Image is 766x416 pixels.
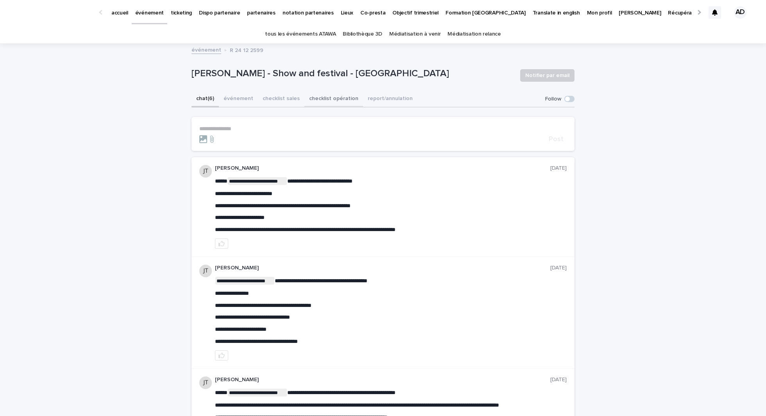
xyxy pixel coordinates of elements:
[734,6,746,19] div: AD
[549,136,564,143] span: Post
[545,96,561,102] p: Follow
[525,72,569,79] span: Notifier par email
[265,25,336,43] a: tous les événements ATAWA
[191,68,514,79] p: [PERSON_NAME] - Show and festival - [GEOGRAPHIC_DATA]
[215,238,228,249] button: like this post
[258,91,304,108] button: checklist sales
[215,350,228,360] button: like this post
[219,91,258,108] button: événement
[550,377,567,383] p: [DATE]
[520,69,574,82] button: Notifier par email
[16,5,91,20] img: Ls34BcGeRexTGTNfXpUC
[191,91,219,108] button: chat (6)
[191,45,221,54] a: événement
[215,265,550,271] p: [PERSON_NAME]
[304,91,363,108] button: checklist opération
[215,165,550,172] p: [PERSON_NAME]
[363,91,417,108] button: report/annulation
[389,25,441,43] a: Médiatisation à venir
[447,25,501,43] a: Médiatisation relance
[215,377,550,383] p: [PERSON_NAME]
[550,165,567,172] p: [DATE]
[343,25,382,43] a: Bibliothèque 3D
[230,45,263,54] p: R 24 12 2599
[546,136,567,143] button: Post
[550,265,567,271] p: [DATE]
